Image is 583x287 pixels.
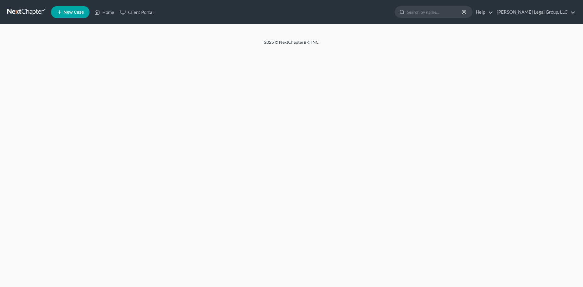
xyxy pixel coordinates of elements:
a: Home [91,7,117,18]
input: Search by name... [407,6,462,18]
a: Client Portal [117,7,157,18]
a: [PERSON_NAME] Legal Group, LLC [494,7,575,18]
a: Help [473,7,493,18]
div: 2025 © NextChapterBK, INC [118,39,465,50]
span: New Case [63,10,84,15]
